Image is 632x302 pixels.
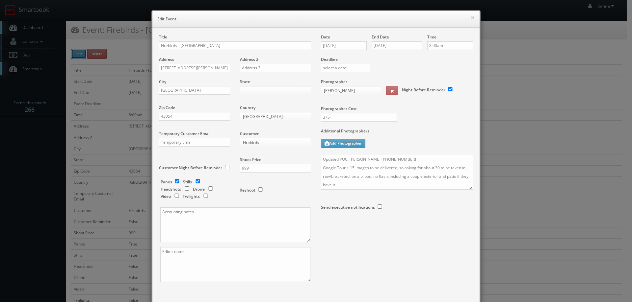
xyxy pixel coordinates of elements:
label: Country [240,105,255,110]
label: Deadline [316,57,478,62]
label: Photographer [321,79,347,84]
label: Title [159,34,167,40]
label: Headshots [161,186,181,192]
a: [PERSON_NAME] [321,86,381,95]
label: Panos [161,179,172,185]
label: Stills [183,179,192,185]
label: Time [427,34,436,40]
input: select a date [321,64,370,72]
label: Night Before Reminder [402,87,445,93]
a: [GEOGRAPHIC_DATA] [240,112,311,121]
input: Photographer Cost [321,113,397,122]
label: Address 2 [240,57,258,62]
input: Temporary Email [159,138,230,147]
input: City [159,86,230,95]
input: Title [159,41,311,50]
label: End Date [372,34,389,40]
label: Shoot Price [240,157,261,162]
span: [GEOGRAPHIC_DATA] [243,112,302,121]
label: Date [321,34,330,40]
input: Select a date [321,41,367,50]
span: [PERSON_NAME] [324,86,372,95]
label: Address [159,57,174,62]
button: × [471,15,475,20]
label: Send executive notifications [321,204,375,210]
label: Temporary Customer Email [159,131,210,136]
label: City [159,79,166,84]
button: Add Photographer [321,139,365,148]
label: State [240,79,250,84]
input: Shoot Price [240,164,311,173]
span: Firebirds [243,138,302,147]
label: Customer [240,131,259,136]
label: Photographer Cost [316,106,478,111]
h6: Edit Event [157,16,475,22]
label: Drone [193,186,205,192]
input: Address 2 [240,64,311,72]
input: Zip Code [159,112,230,121]
label: Additional Photographers [321,128,473,137]
label: Reshoot [240,187,255,193]
label: Video [161,194,171,199]
a: Firebirds [240,138,311,147]
input: Select a date [372,41,422,50]
label: Twilights [183,194,200,199]
label: Zip Code [159,105,175,110]
label: Customer Night Before Reminder [159,165,222,171]
input: Address [159,64,230,72]
textarea: Updated POC: [PERSON_NAME] [PHONE_NUMBER] Google Tour + 15 images to be delivered, so asking for ... [321,155,473,190]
